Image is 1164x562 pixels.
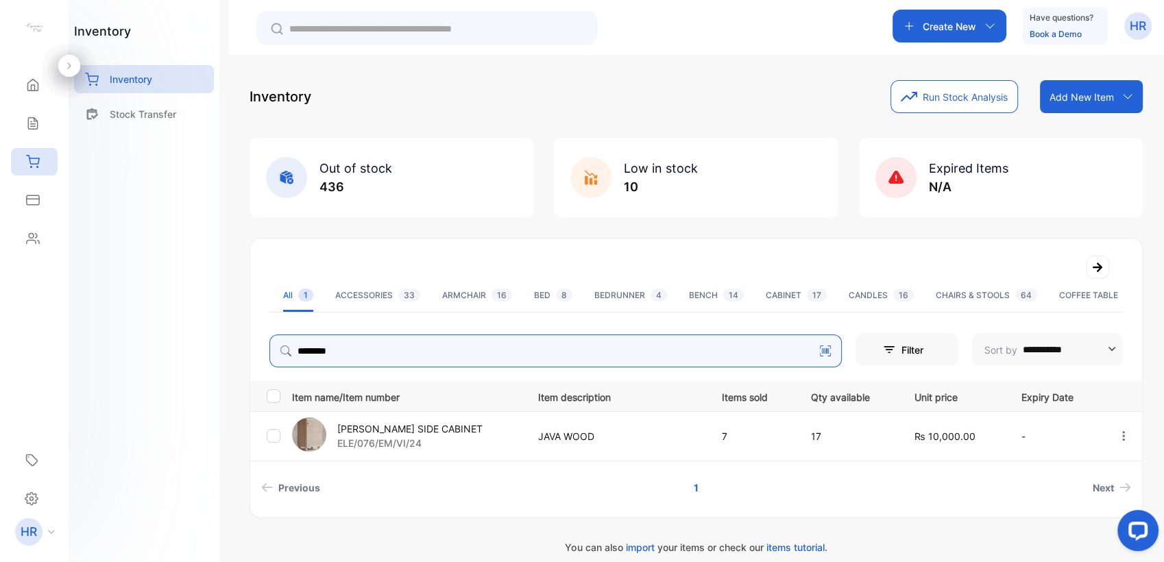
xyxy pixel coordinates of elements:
[292,417,326,452] img: item
[442,289,512,302] div: ARMCHAIR
[1021,387,1089,404] p: Expiry Date
[1050,90,1114,104] p: Add New Item
[298,289,313,302] span: 1
[74,100,214,128] a: Stock Transfer
[256,475,326,500] a: Previous page
[1030,11,1093,25] p: Have questions?
[893,289,914,302] span: 16
[914,387,993,404] p: Unit price
[292,387,521,404] p: Item name/Item number
[283,289,313,302] div: All
[278,480,320,495] span: Previous
[810,429,886,443] p: 17
[594,289,667,302] div: BEDRUNNER
[110,72,152,86] p: Inventory
[534,289,572,302] div: BED
[1015,289,1037,302] span: 64
[74,65,214,93] a: Inventory
[337,422,483,436] p: [PERSON_NAME] SIDE CABINET
[810,387,886,404] p: Qty available
[914,430,975,442] span: ₨ 10,000.00
[984,343,1017,357] p: Sort by
[722,387,782,404] p: Items sold
[1093,480,1114,495] span: Next
[21,523,37,541] p: HR
[890,80,1018,113] button: Run Stock Analysis
[929,178,1008,196] p: N/A
[250,475,1142,500] ul: Pagination
[250,86,311,107] p: Inventory
[689,289,744,302] div: BENCH
[556,289,572,302] span: 8
[929,161,1008,175] span: Expired Items
[625,541,654,553] span: import
[651,289,667,302] span: 4
[335,289,420,302] div: ACCESSORIES
[1021,429,1089,443] p: -
[1059,289,1144,302] div: COFFEE TABLE
[624,161,698,175] span: Low in stock
[972,333,1123,366] button: Sort by
[398,289,420,302] span: 33
[1030,29,1082,39] a: Book a Demo
[492,289,512,302] span: 16
[1106,504,1164,562] iframe: LiveChat chat widget
[337,436,483,450] p: ELE/076/EM/VI/24
[319,161,392,175] span: Out of stock
[319,178,392,196] p: 436
[1087,475,1137,500] a: Next page
[936,289,1037,302] div: CHAIRS & STOOLS
[766,541,827,553] span: items tutorial.
[722,429,782,443] p: 7
[1130,17,1146,35] p: HR
[677,475,715,500] a: Page 1 is your current page
[1124,10,1152,42] button: HR
[766,289,827,302] div: CABINET
[624,178,698,196] p: 10
[74,22,131,40] h1: inventory
[893,10,1006,42] button: Create New
[110,107,176,121] p: Stock Transfer
[807,289,827,302] span: 17
[723,289,744,302] span: 14
[538,429,694,443] p: JAVA WOOD
[923,19,976,34] p: Create New
[849,289,914,302] div: CANDLES
[538,387,694,404] p: Item description
[250,540,1143,554] p: You can also your items or check our
[24,18,45,38] img: logo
